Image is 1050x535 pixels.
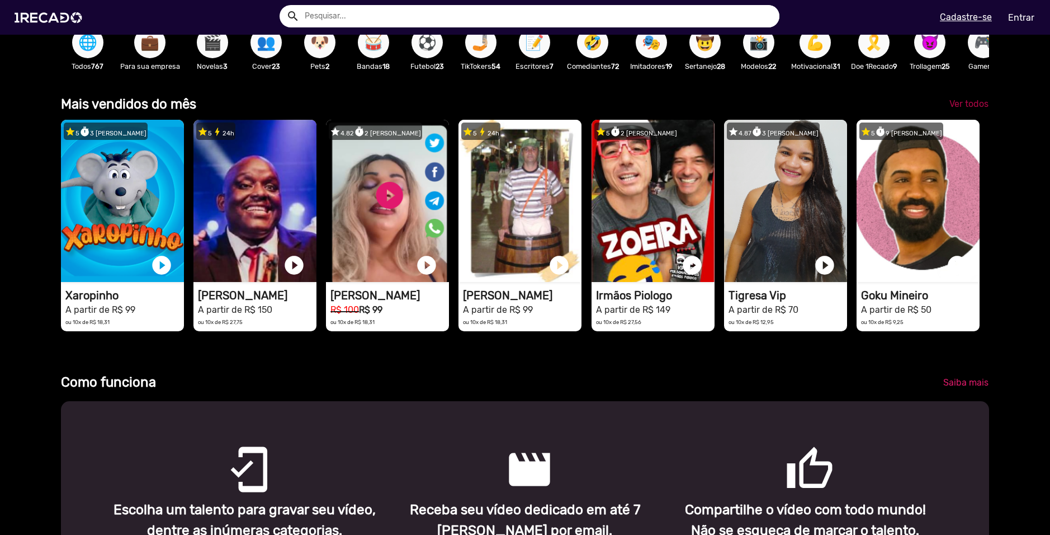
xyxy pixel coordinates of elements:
video: 1RECADO vídeos dedicados para fãs e empresas [724,120,847,282]
span: 🎬 [203,27,222,58]
button: 🤳🏼 [465,27,496,58]
p: Sertanejo [684,61,726,72]
p: Motivacional [791,61,840,72]
small: ou 10x de R$ 18,31 [65,319,110,325]
p: Pets [299,61,341,72]
video: 1RECADO vídeos dedicados para fãs e empresas [857,120,980,282]
h1: Goku Mineiro [861,289,980,302]
button: 😈 [914,27,945,58]
span: 🤠 [696,27,715,58]
b: 7 [550,62,554,71]
span: Ver todos [949,98,988,109]
b: Como funciona [61,374,156,390]
span: 🎗️ [864,27,883,58]
b: 23 [436,62,444,71]
span: 🎭 [642,27,661,58]
span: 👥 [257,27,276,58]
a: play_circle_filled [813,254,836,276]
h1: Tigresa Vip [729,289,847,302]
h1: [PERSON_NAME] [198,289,316,302]
b: 23 [272,62,280,71]
u: Cadastre-se [940,12,992,22]
p: Gamers [962,61,1005,72]
b: 54 [491,62,500,71]
input: Pesquisar... [296,5,779,27]
p: Escritores [513,61,556,72]
b: 22 [768,62,776,71]
h1: Xaropinho [65,289,184,302]
video: 1RECADO vídeos dedicados para fãs e empresas [61,120,184,282]
small: ou 10x de R$ 12,95 [729,319,774,325]
video: 1RECADO vídeos dedicados para fãs e empresas [193,120,316,282]
b: 31 [833,62,840,71]
a: play_circle_filled [681,254,703,276]
a: Saiba mais [934,373,997,393]
span: 📝 [525,27,544,58]
span: Saiba mais [943,377,988,388]
b: 25 [942,62,950,71]
video: 1RECADO vídeos dedicados para fãs e empresas [326,120,449,282]
p: Futebol [406,61,448,72]
video: 1RECADO vídeos dedicados para fãs e empresas [592,120,715,282]
button: 📸 [743,27,774,58]
small: A partir de R$ 150 [198,304,272,315]
span: 📸 [749,27,768,58]
p: Para sua empresa [120,61,180,72]
span: 💪 [806,27,825,58]
button: 🎗️ [858,27,890,58]
b: 9 [893,62,897,71]
button: Example home icon [282,6,302,25]
p: TikTokers [460,61,502,72]
p: Trollagem [909,61,951,72]
span: 🤳🏼 [471,27,490,58]
p: Todos [67,61,109,72]
p: Bandas [352,61,395,72]
button: 🎭 [636,27,667,58]
span: ⚽ [418,27,437,58]
a: play_circle_filled [946,254,968,276]
small: ou 10x de R$ 18,31 [330,319,375,325]
b: 767 [91,62,103,71]
button: ⚽ [412,27,443,58]
mat-icon: movie [505,445,518,458]
button: 💪 [800,27,831,58]
b: 3 [223,62,228,71]
h1: Irmãos Piologo [596,289,715,302]
small: A partir de R$ 50 [861,304,931,315]
button: 🎬 [197,27,228,58]
a: play_circle_filled [283,254,305,276]
p: Cover [245,61,287,72]
small: ou 10x de R$ 27,56 [596,319,641,325]
small: A partir de R$ 99 [65,304,135,315]
a: play_circle_filled [415,254,438,276]
button: 💼 [134,27,165,58]
a: play_circle_filled [548,254,570,276]
small: R$ 100 [330,304,359,315]
small: ou 10x de R$ 18,31 [463,319,507,325]
video: 1RECADO vídeos dedicados para fãs e empresas [458,120,581,282]
a: Entrar [1001,8,1042,27]
b: R$ 99 [359,304,382,315]
b: 18 [382,62,390,71]
button: 🤣 [577,27,608,58]
a: play_circle_filled [150,254,173,276]
b: 28 [717,62,725,71]
span: 🎮 [974,27,993,58]
span: 😈 [920,27,939,58]
button: 🐶 [304,27,335,58]
small: ou 10x de R$ 27,75 [198,319,243,325]
mat-icon: mobile_friendly [224,445,238,458]
button: 🌐 [72,27,103,58]
button: 🎮 [968,27,999,58]
span: 🤣 [583,27,602,58]
span: 🥁 [364,27,383,58]
small: A partir de R$ 149 [596,304,670,315]
p: Comediantes [567,61,619,72]
button: 🥁 [358,27,389,58]
span: 🌐 [78,27,97,58]
h1: [PERSON_NAME] [330,289,449,302]
p: Novelas [191,61,234,72]
button: 👥 [250,27,282,58]
p: Doe 1Recado [851,61,897,72]
small: A partir de R$ 99 [463,304,533,315]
